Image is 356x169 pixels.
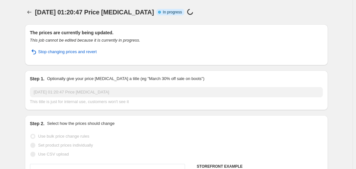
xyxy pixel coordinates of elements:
span: This title is just for internal use, customers won't see it [30,99,129,104]
h6: STOREFRONT EXAMPLE [197,164,323,169]
span: Set product prices individually [38,143,93,148]
span: Use bulk price change rules [38,134,89,139]
span: Use CSV upload [38,152,69,157]
p: Optionally give your price [MEDICAL_DATA] a title (eg "March 30% off sale on boots") [47,76,204,82]
button: Price change jobs [25,8,34,17]
span: Stop changing prices and revert [38,49,97,55]
button: Stop changing prices and revert [26,47,101,57]
i: This job cannot be edited because it is currently in progress. [30,38,140,43]
span: [DATE] 01:20:47 Price [MEDICAL_DATA] [35,9,154,16]
h2: Step 2. [30,120,45,127]
h2: The prices are currently being updated. [30,29,323,36]
span: In progress [163,10,182,15]
h2: Step 1. [30,76,45,82]
input: 30% off holiday sale [30,87,323,97]
p: Select how the prices should change [47,120,115,127]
